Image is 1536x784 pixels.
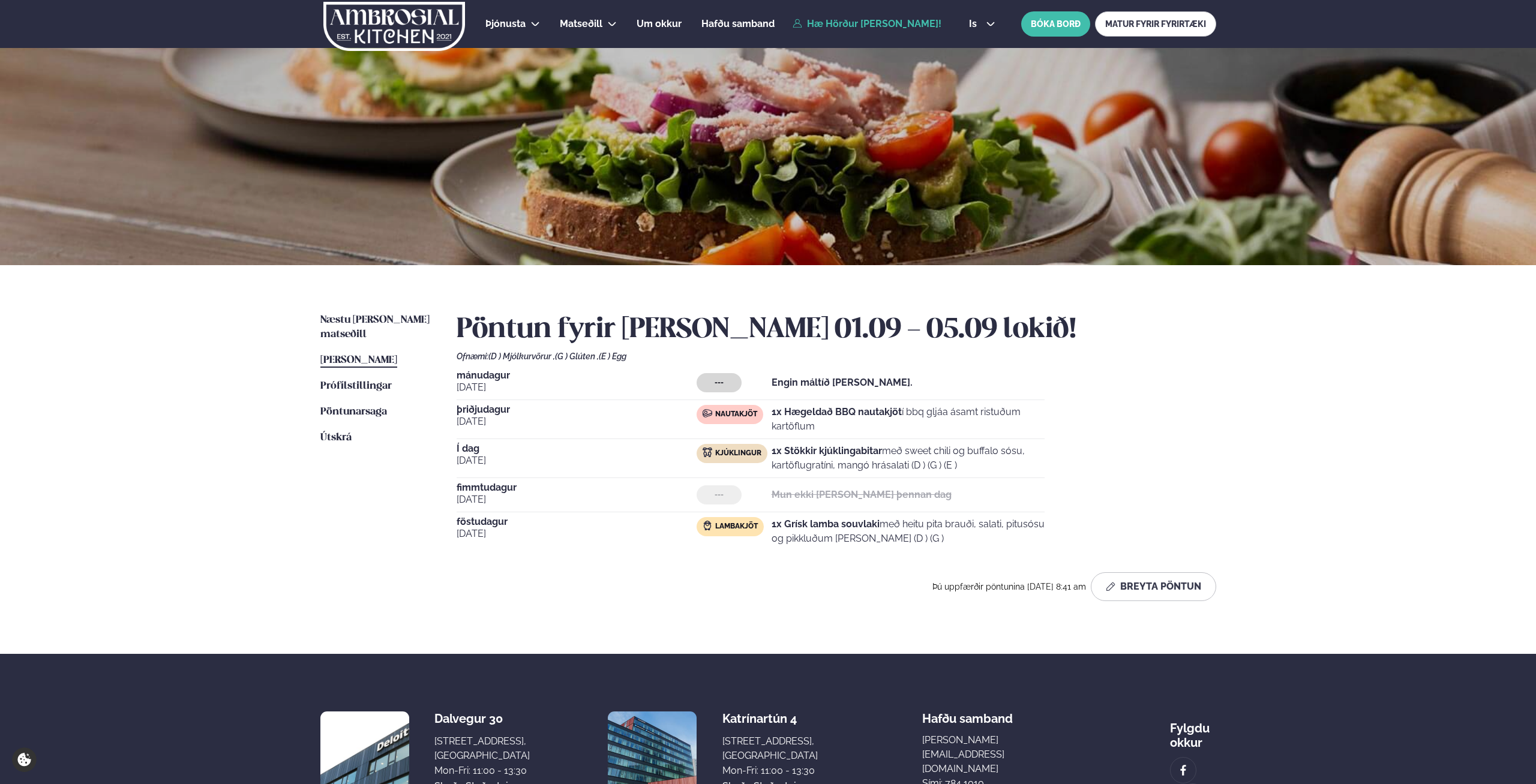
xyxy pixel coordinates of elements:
h2: Pöntun fyrir [PERSON_NAME] 01.09 - 05.09 lokið! [457,313,1216,347]
button: Breyta Pöntun [1091,572,1216,601]
a: Útskrá [320,431,352,445]
div: Dalvegur 30 [434,711,530,726]
a: Næstu [PERSON_NAME] matseðill [320,313,433,342]
button: is [959,19,1004,29]
span: [PERSON_NAME] [320,355,397,365]
strong: Mun ekki [PERSON_NAME] þennan dag [772,489,952,500]
img: image alt [1177,764,1190,777]
span: --- [715,490,724,500]
p: í bbq gljáa ásamt ristuðum kartöflum [772,405,1045,434]
a: MATUR FYRIR FYRIRTÆKI [1095,11,1216,37]
a: Matseðill [560,17,602,31]
a: Hafðu samband [701,17,775,31]
span: Þjónusta [485,18,526,29]
span: [DATE] [457,492,697,507]
img: chicken.svg [703,447,712,457]
div: [STREET_ADDRESS], [GEOGRAPHIC_DATA] [434,734,530,763]
span: is [969,19,980,29]
div: Mon-Fri: 11:00 - 13:30 [722,764,818,778]
span: (E ) Egg [599,352,626,361]
a: Prófílstillingar [320,379,392,393]
span: Um okkur [637,18,682,29]
span: Matseðill [560,18,602,29]
span: Útskrá [320,432,352,443]
a: Um okkur [637,17,682,31]
a: Cookie settings [12,747,37,772]
a: image alt [1171,758,1196,783]
img: Lamb.svg [703,521,712,530]
div: Katrínartún 4 [722,711,818,726]
a: [PERSON_NAME] [320,353,397,368]
a: Þjónusta [485,17,526,31]
a: [PERSON_NAME][EMAIL_ADDRESS][DOMAIN_NAME] [922,733,1066,776]
span: þriðjudagur [457,405,697,414]
span: [DATE] [457,380,697,395]
span: [DATE] [457,527,697,541]
span: Pöntunarsaga [320,407,387,417]
span: Kjúklingur [715,449,761,458]
span: mánudagur [457,371,697,380]
p: með sweet chili og buffalo sósu, kartöflugratíni, mangó hrásalati (D ) (G ) (E ) [772,444,1045,473]
span: Þú uppfærðir pöntunina [DATE] 8:41 am [932,582,1086,591]
span: Lambakjöt [715,522,758,531]
span: föstudagur [457,517,697,527]
div: Ofnæmi: [457,352,1216,361]
p: með heitu pita brauði, salati, pitusósu og pikkluðum [PERSON_NAME] (D ) (G ) [772,517,1045,546]
button: BÓKA BORÐ [1021,11,1090,37]
span: (G ) Glúten , [555,352,599,361]
div: [STREET_ADDRESS], [GEOGRAPHIC_DATA] [722,734,818,763]
strong: Engin máltíð [PERSON_NAME]. [772,377,913,388]
span: Í dag [457,444,697,453]
a: Pöntunarsaga [320,405,387,419]
div: Mon-Fri: 11:00 - 13:30 [434,764,530,778]
span: Næstu [PERSON_NAME] matseðill [320,315,430,340]
span: --- [715,378,724,388]
strong: 1x Stökkir kjúklingabitar [772,445,882,456]
span: fimmtudagur [457,483,697,492]
img: beef.svg [703,408,712,418]
span: Nautakjöt [715,410,757,419]
a: Hæ Hörður [PERSON_NAME]! [793,19,941,29]
span: Hafðu samband [701,18,775,29]
span: Hafðu samband [922,702,1013,726]
span: [DATE] [457,453,697,468]
strong: 1x Hægeldað BBQ nautakjöt [772,406,902,417]
img: logo [323,2,466,51]
span: Prófílstillingar [320,381,392,391]
span: [DATE] [457,414,697,429]
strong: 1x Grísk lamba souvlaki [772,518,880,530]
span: (D ) Mjólkurvörur , [488,352,555,361]
div: Fylgdu okkur [1170,711,1216,750]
